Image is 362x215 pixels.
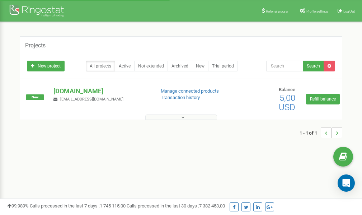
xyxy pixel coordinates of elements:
[303,61,324,71] button: Search
[300,127,321,138] span: 1 - 1 of 1
[100,203,126,209] u: 1 745 115,00
[306,94,340,104] a: Refill balance
[168,61,192,71] a: Archived
[7,203,29,209] span: 99,989%
[30,203,126,209] span: Calls processed in the last 7 days :
[60,97,123,102] span: [EMAIL_ADDRESS][DOMAIN_NAME]
[338,174,355,192] div: Open Intercom Messenger
[25,42,46,49] h5: Projects
[208,61,238,71] a: Trial period
[53,87,149,96] p: [DOMAIN_NAME]
[86,61,115,71] a: All projects
[300,120,342,145] nav: ...
[26,94,44,100] span: New
[199,203,225,209] u: 7 382 453,00
[161,88,219,94] a: Manage connected products
[161,95,200,100] a: Transaction history
[279,87,295,92] span: Balance
[192,61,208,71] a: New
[306,9,328,13] span: Profile settings
[266,61,303,71] input: Search
[279,93,295,112] span: 5,00 USD
[343,9,355,13] span: Log Out
[134,61,168,71] a: Not extended
[115,61,135,71] a: Active
[27,61,65,71] a: New project
[266,9,291,13] span: Referral program
[127,203,225,209] span: Calls processed in the last 30 days :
